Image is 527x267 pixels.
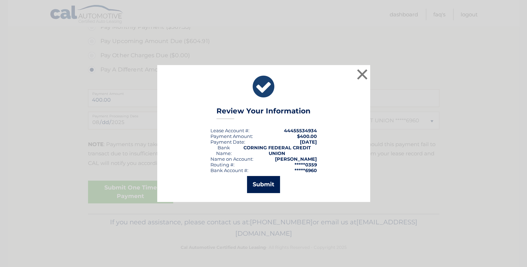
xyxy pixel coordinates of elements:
[210,139,245,145] div: :
[210,145,237,156] div: Bank Name:
[284,128,317,133] strong: 44455534934
[275,156,317,162] strong: [PERSON_NAME]
[210,128,249,133] div: Lease Account #:
[210,156,253,162] div: Name on Account:
[243,145,311,156] strong: CORNING FEDERAL CREDIT UNION
[210,167,248,173] div: Bank Account #:
[216,107,311,119] h3: Review Your Information
[210,162,235,167] div: Routing #:
[355,67,369,81] button: ×
[300,139,317,145] span: [DATE]
[247,176,280,193] button: Submit
[210,139,244,145] span: Payment Date
[297,133,317,139] span: $400.00
[210,133,253,139] div: Payment Amount:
